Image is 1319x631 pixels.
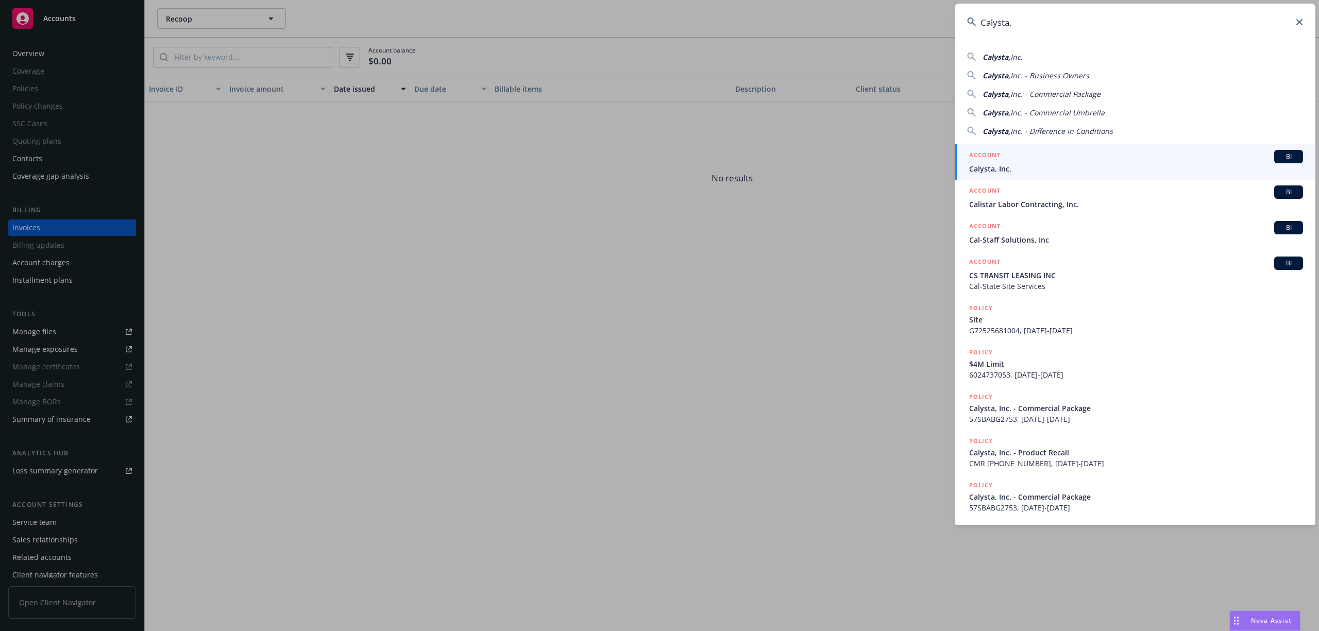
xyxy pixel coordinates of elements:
[969,281,1303,292] span: Cal-State Site Services
[983,108,1010,117] span: Calysta,
[1278,152,1299,161] span: BI
[1010,89,1101,99] span: Inc. - Commercial Package
[969,491,1303,502] span: Calysta, Inc. - Commercial Package
[955,430,1315,474] a: POLICYCalysta, Inc. - Product RecallCMR [PHONE_NUMBER], [DATE]-[DATE]
[1251,616,1292,625] span: Nova Assist
[1010,52,1023,62] span: Inc.
[969,347,993,357] h5: POLICY
[955,180,1315,215] a: ACCOUNTBICalistar Labor Contracting, Inc.
[969,502,1303,513] span: 57SBABG2753, [DATE]-[DATE]
[955,474,1315,519] a: POLICYCalysta, Inc. - Commercial Package57SBABG2753, [DATE]-[DATE]
[1010,71,1089,80] span: Inc. - Business Owners
[969,458,1303,469] span: CMR [PHONE_NUMBER], [DATE]-[DATE]
[983,71,1010,80] span: Calysta,
[969,199,1303,210] span: Calistar Labor Contracting, Inc.
[969,163,1303,174] span: Calysta, Inc.
[969,234,1303,245] span: Cal-Staff Solutions, Inc
[955,297,1315,342] a: POLICYSiteG72525681004, [DATE]-[DATE]
[955,4,1315,41] input: Search...
[969,391,993,402] h5: POLICY
[969,403,1303,414] span: Calysta, Inc. - Commercial Package
[969,270,1303,281] span: CS TRANSIT LEASING INC
[955,251,1315,297] a: ACCOUNTBICS TRANSIT LEASING INCCal-State Site Services
[983,52,1010,62] span: Calysta,
[983,89,1010,99] span: Calysta,
[969,303,993,313] h5: POLICY
[969,359,1303,369] span: $4M Limit
[969,480,993,490] h5: POLICY
[955,386,1315,430] a: POLICYCalysta, Inc. - Commercial Package57SBABG2753, [DATE]-[DATE]
[1278,187,1299,197] span: BI
[1278,259,1299,268] span: BI
[969,325,1303,336] span: G72525681004, [DATE]-[DATE]
[969,185,1001,198] h5: ACCOUNT
[969,150,1001,162] h5: ACCOUNT
[969,257,1001,269] h5: ACCOUNT
[969,221,1001,233] h5: ACCOUNT
[983,126,1010,136] span: Calysta,
[955,342,1315,386] a: POLICY$4M Limit6024737053, [DATE]-[DATE]
[1229,610,1300,631] button: Nova Assist
[1010,126,1113,136] span: Inc. - Difference in Conditions
[969,436,993,446] h5: POLICY
[969,314,1303,325] span: Site
[1278,223,1299,232] span: BI
[955,215,1315,251] a: ACCOUNTBICal-Staff Solutions, Inc
[969,414,1303,424] span: 57SBABG2753, [DATE]-[DATE]
[1010,108,1105,117] span: Inc. - Commercial Umbrella
[969,369,1303,380] span: 6024737053, [DATE]-[DATE]
[955,144,1315,180] a: ACCOUNTBICalysta, Inc.
[1230,611,1243,630] div: Drag to move
[969,447,1303,458] span: Calysta, Inc. - Product Recall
